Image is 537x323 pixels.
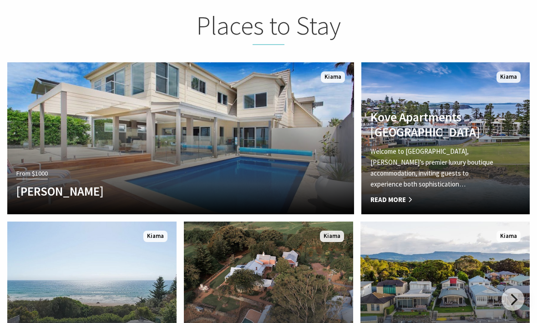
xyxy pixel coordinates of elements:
h2: Places to Stay [93,10,444,45]
span: Kiama [496,231,521,242]
span: Kiama [496,71,521,83]
p: Welcome to [GEOGRAPHIC_DATA], [PERSON_NAME]’s premier luxury boutique accommodation, inviting gue... [370,146,495,190]
span: From $1000 [16,168,48,179]
a: From $1000 [PERSON_NAME] Kiama [7,62,354,214]
span: Kiama [321,71,345,83]
a: Another Image Used Kove Apartments [GEOGRAPHIC_DATA] Welcome to [GEOGRAPHIC_DATA], [PERSON_NAME]’... [361,62,530,214]
span: Kiama [143,231,167,242]
span: Read More [370,194,495,205]
h4: Kove Apartments [GEOGRAPHIC_DATA] [370,110,495,139]
span: Kiama [320,231,344,242]
h4: [PERSON_NAME] [16,184,293,198]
